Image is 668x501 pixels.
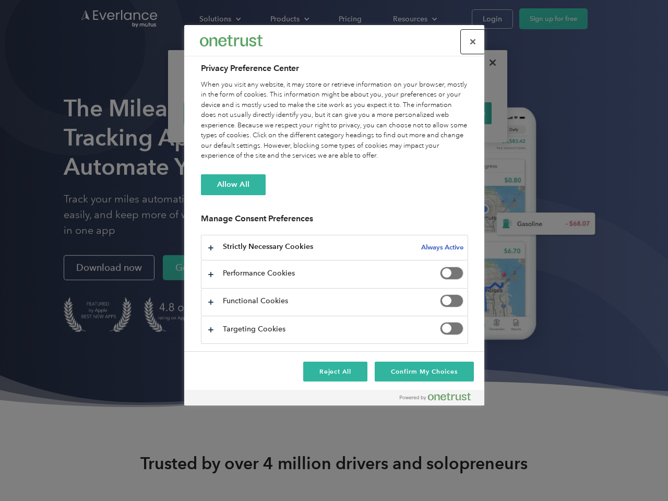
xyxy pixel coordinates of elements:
[200,30,263,51] div: Everlance
[201,62,468,75] h2: Privacy Preference Center
[200,35,263,46] img: Everlance
[461,30,484,53] button: Close
[201,174,266,195] button: Allow All
[400,392,471,401] img: Powered by OneTrust Opens in a new Tab
[201,80,468,161] div: When you visit any website, it may store or retrieve information on your browser, mostly in the f...
[375,362,473,381] button: Confirm My Choices
[201,213,468,230] h3: Manage Consent Preferences
[303,362,368,381] button: Reject All
[184,25,484,405] div: Privacy Preference Center
[184,25,484,405] div: Preference center
[400,392,479,405] a: Powered by OneTrust Opens in a new Tab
